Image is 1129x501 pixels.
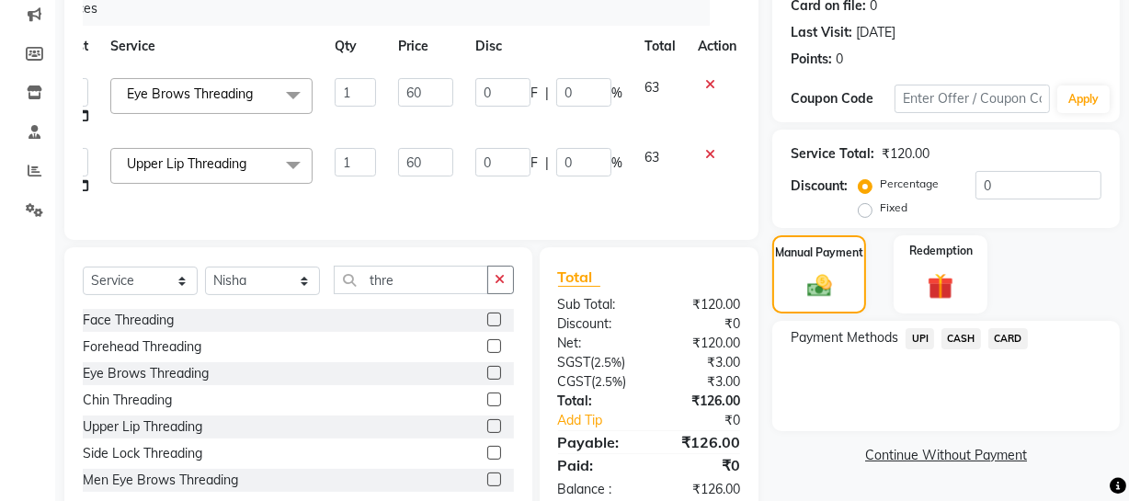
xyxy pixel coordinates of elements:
span: CGST [558,373,592,390]
div: 0 [836,50,843,69]
div: Total: [544,392,649,411]
th: Price [387,26,464,67]
div: Side Lock Threading [83,444,202,463]
th: Qty [324,26,387,67]
span: | [545,154,549,173]
span: | [545,84,549,103]
div: Coupon Code [791,89,895,108]
span: % [611,84,622,103]
div: Chin Threading [83,391,172,410]
div: ₹126.00 [649,480,754,499]
div: Service Total: [791,144,874,164]
label: Fixed [880,199,907,216]
span: Total [558,268,600,287]
span: CARD [988,328,1028,349]
div: ₹0 [649,454,754,476]
th: Total [633,26,687,67]
div: Points: [791,50,832,69]
button: Apply [1057,85,1110,113]
div: ₹120.00 [649,334,754,353]
div: Forehead Threading [83,337,201,357]
div: Face Threading [83,311,174,330]
a: x [253,85,261,102]
div: ₹120.00 [649,295,754,314]
div: Discount: [791,176,848,196]
div: Net: [544,334,649,353]
div: Balance : [544,480,649,499]
input: Search or Scan [334,266,488,294]
span: CASH [941,328,981,349]
span: % [611,154,622,173]
span: F [530,84,538,103]
span: Eye Brows Threading [127,85,253,102]
span: Payment Methods [791,328,898,347]
div: Discount: [544,314,649,334]
div: Men Eye Brows Threading [83,471,238,490]
img: _gift.svg [919,270,962,302]
div: Payable: [544,431,649,453]
div: ₹120.00 [882,144,929,164]
label: Manual Payment [775,245,863,261]
div: Paid: [544,454,649,476]
div: [DATE] [856,23,895,42]
a: Continue Without Payment [776,446,1116,465]
span: 2.5% [595,355,622,370]
label: Percentage [880,176,939,192]
span: 2.5% [596,374,623,389]
a: Add Tip [544,411,667,430]
div: ₹3.00 [649,353,754,372]
div: ₹3.00 [649,372,754,392]
span: UPI [906,328,934,349]
div: ₹126.00 [649,392,754,411]
input: Enter Offer / Coupon Code [895,85,1050,113]
span: Upper Lip Threading [127,155,246,172]
span: 63 [644,79,659,96]
div: Last Visit: [791,23,852,42]
a: x [246,155,255,172]
span: 63 [644,149,659,165]
div: Eye Brows Threading [83,364,209,383]
th: Service [99,26,324,67]
div: Upper Lip Threading [83,417,202,437]
div: Sub Total: [544,295,649,314]
div: ₹0 [667,411,754,430]
th: Action [687,26,747,67]
div: ₹126.00 [649,431,754,453]
div: ₹0 [649,314,754,334]
div: ( ) [544,353,649,372]
label: Redemption [909,243,973,259]
span: SGST [558,354,591,370]
th: Disc [464,26,633,67]
img: _cash.svg [800,272,839,301]
div: ( ) [544,372,649,392]
span: F [530,154,538,173]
